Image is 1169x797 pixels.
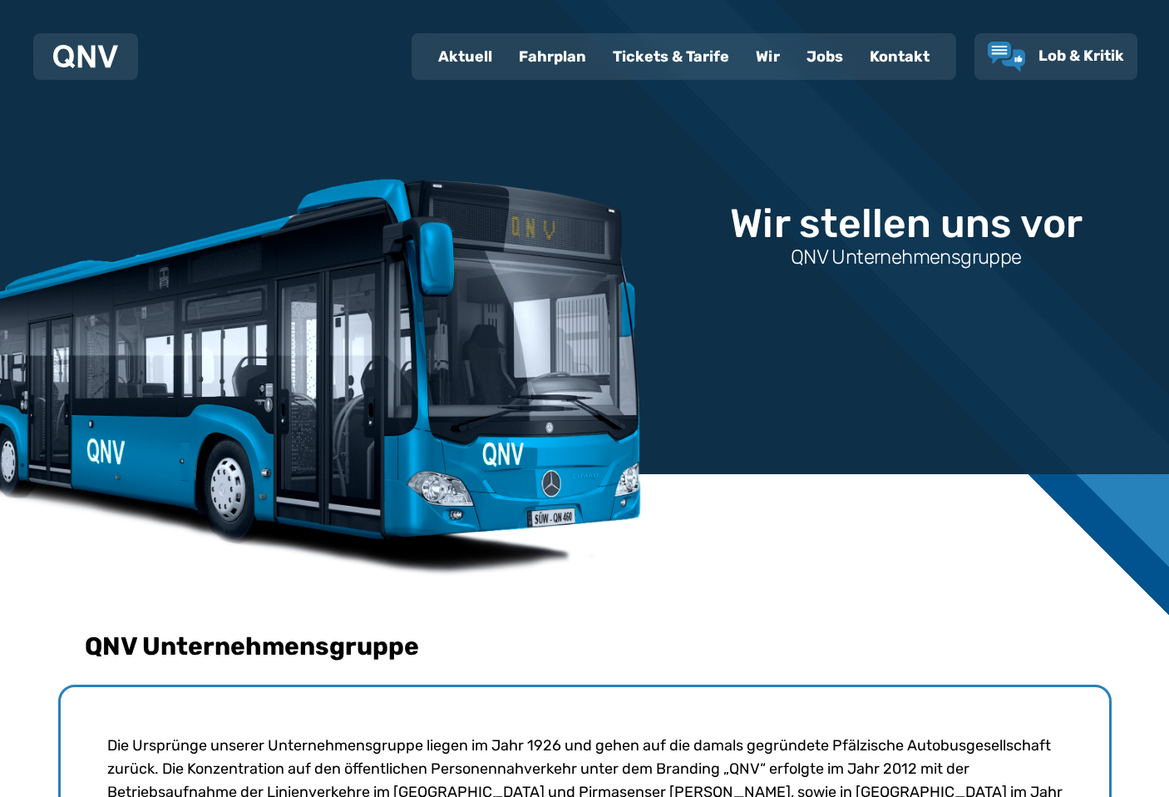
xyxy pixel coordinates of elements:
[793,35,856,78] a: Jobs
[58,631,419,661] h2: QNV Unternehmensgruppe
[791,244,1022,270] h3: QNV Unternehmensgruppe
[730,204,1083,244] h1: Wir stellen uns vor
[425,35,506,78] a: Aktuell
[53,40,118,73] a: QNV Logo
[988,42,1124,72] a: Lob & Kritik
[53,45,118,68] img: QNV Logo
[1038,47,1124,65] span: Lob & Kritik
[506,35,599,78] a: Fahrplan
[856,35,943,78] a: Kontakt
[742,35,793,78] a: Wir
[599,35,742,78] a: Tickets & Tarife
